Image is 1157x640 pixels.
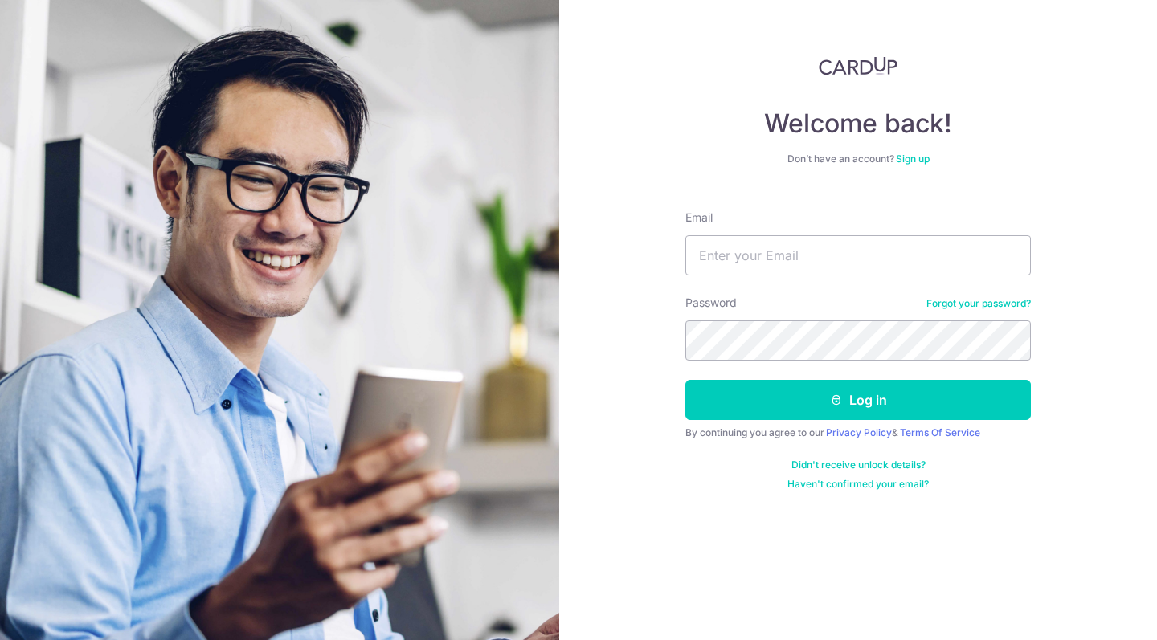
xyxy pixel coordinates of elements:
[791,459,926,471] a: Didn't receive unlock details?
[685,108,1031,140] h4: Welcome back!
[685,380,1031,420] button: Log in
[685,235,1031,275] input: Enter your Email
[900,426,980,438] a: Terms Of Service
[826,426,892,438] a: Privacy Policy
[896,153,930,165] a: Sign up
[787,478,929,491] a: Haven't confirmed your email?
[819,56,897,75] img: CardUp Logo
[685,426,1031,439] div: By continuing you agree to our &
[685,153,1031,165] div: Don’t have an account?
[926,297,1031,310] a: Forgot your password?
[685,210,713,226] label: Email
[685,295,737,311] label: Password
